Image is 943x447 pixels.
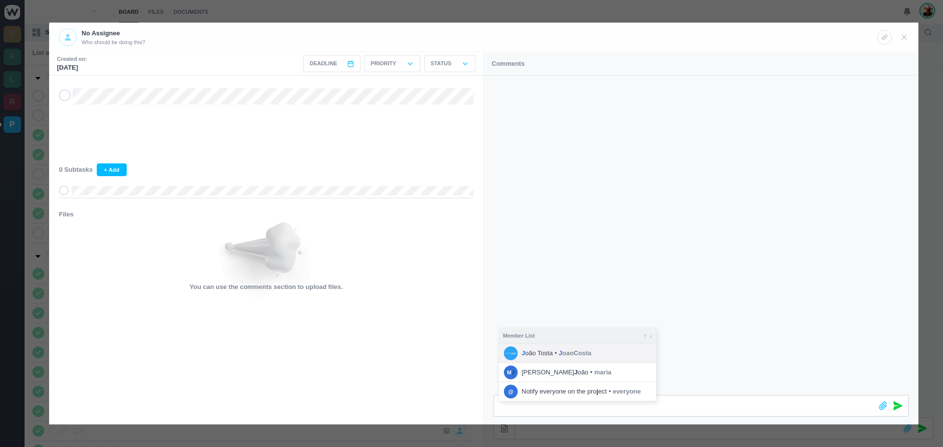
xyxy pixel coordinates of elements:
[371,59,396,68] p: Priority
[522,348,553,358] span: oão Tosta
[499,328,656,344] div: Member List
[522,349,525,357] strong: J
[522,387,607,396] span: Notify everyone on the pro ect
[522,368,588,377] span: [PERSON_NAME] oão
[555,349,556,358] i: •
[590,368,592,377] i: •
[512,368,515,377] strong: J
[559,348,591,358] span: oaoCosta
[82,38,145,47] span: Who should be doing this?
[644,332,652,340] small: ↑ ↓
[504,385,518,398] span: @
[82,28,145,38] p: No Assignee
[504,346,518,360] img: a80dcdb448ef7251c8e3b570e89cda4ef034be1b.jpg
[431,59,451,68] p: Status
[609,387,610,396] i: •
[559,349,562,357] strong: J
[596,388,598,395] strong: j
[57,63,87,73] p: [DATE]
[504,366,518,379] span: M
[594,368,611,377] span: maria
[613,387,641,396] span: everyone
[57,55,87,63] small: Created on:
[574,368,578,376] strong: J
[309,59,337,68] span: Deadline
[492,59,525,69] p: Comments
